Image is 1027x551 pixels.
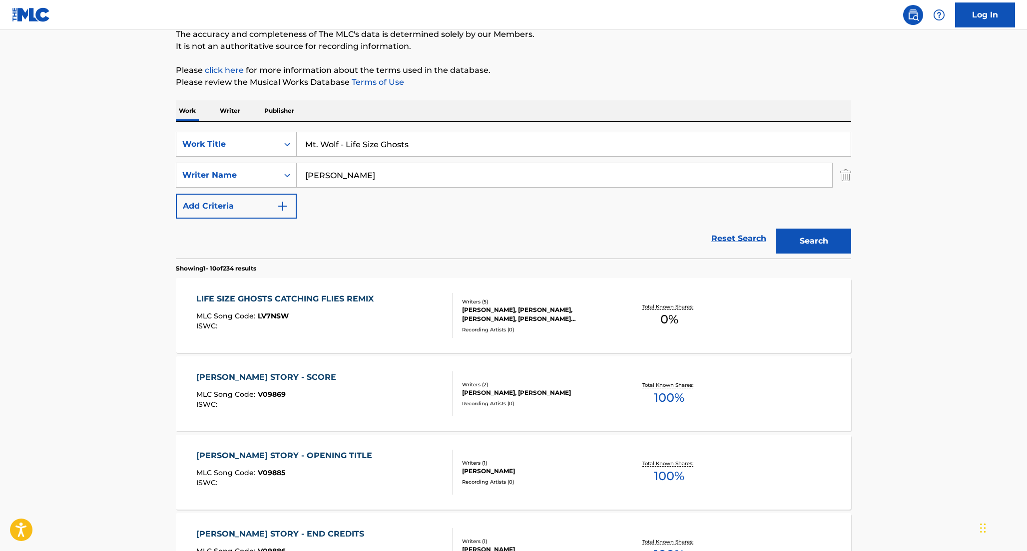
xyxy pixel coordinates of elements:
div: Writers ( 2 ) [462,381,613,388]
div: Writers ( 1 ) [462,459,613,467]
img: help [933,9,945,21]
img: search [907,9,919,21]
div: Drag [980,513,986,543]
p: Work [176,100,199,121]
a: LIFE SIZE GHOSTS CATCHING FLIES REMIXMLC Song Code:LV7NSWISWC:Writers (5)[PERSON_NAME], [PERSON_N... [176,278,851,353]
span: MLC Song Code : [196,311,258,320]
div: Recording Artists ( 0 ) [462,326,613,333]
p: Total Known Shares: [642,538,696,546]
div: [PERSON_NAME] STORY - OPENING TITLE [196,450,377,462]
span: 100 % [654,467,684,485]
span: LV7NSW [258,311,289,320]
span: ISWC : [196,478,220,487]
p: Showing 1 - 10 of 234 results [176,264,256,273]
span: V09885 [258,468,285,477]
p: Please for more information about the terms used in the database. [176,64,851,76]
div: [PERSON_NAME], [PERSON_NAME], [PERSON_NAME], [PERSON_NAME] O'[PERSON_NAME], [PERSON_NAME] [462,305,613,323]
a: [PERSON_NAME] STORY - OPENING TITLEMLC Song Code:V09885ISWC:Writers (1)[PERSON_NAME]Recording Art... [176,435,851,510]
img: Delete Criterion [840,163,851,188]
span: 0 % [660,310,678,328]
span: 100 % [654,389,684,407]
iframe: Chat Widget [977,503,1027,551]
button: Add Criteria [176,194,297,219]
img: MLC Logo [12,7,50,22]
div: Writers ( 1 ) [462,538,613,545]
a: Terms of Use [350,77,404,87]
div: [PERSON_NAME] STORY - SCORE [196,371,341,383]
img: 9d2ae6d4665cec9f34b9.svg [277,200,289,212]
span: ISWC : [196,321,220,330]
span: MLC Song Code : [196,390,258,399]
p: Total Known Shares: [642,460,696,467]
span: ISWC : [196,400,220,409]
a: Reset Search [706,228,771,250]
div: LIFE SIZE GHOSTS CATCHING FLIES REMIX [196,293,379,305]
div: [PERSON_NAME], [PERSON_NAME] [462,388,613,397]
div: Recording Artists ( 0 ) [462,478,613,486]
div: Work Title [182,138,272,150]
a: [PERSON_NAME] STORY - SCOREMLC Song Code:V09869ISWC:Writers (2)[PERSON_NAME], [PERSON_NAME]Record... [176,356,851,431]
span: MLC Song Code : [196,468,258,477]
div: Writers ( 5 ) [462,298,613,305]
p: Writer [217,100,243,121]
div: [PERSON_NAME] STORY - END CREDITS [196,528,369,540]
span: V09869 [258,390,286,399]
p: Total Known Shares: [642,303,696,310]
div: Help [929,5,949,25]
div: Writer Name [182,169,272,181]
p: Publisher [261,100,297,121]
a: Public Search [903,5,923,25]
div: [PERSON_NAME] [462,467,613,476]
div: Recording Artists ( 0 ) [462,400,613,407]
button: Search [776,229,851,254]
form: Search Form [176,132,851,259]
p: The accuracy and completeness of The MLC's data is determined solely by our Members. [176,28,851,40]
p: Please review the Musical Works Database [176,76,851,88]
a: click here [205,65,244,75]
a: Log In [955,2,1015,27]
p: It is not an authoritative source for recording information. [176,40,851,52]
p: Total Known Shares: [642,381,696,389]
